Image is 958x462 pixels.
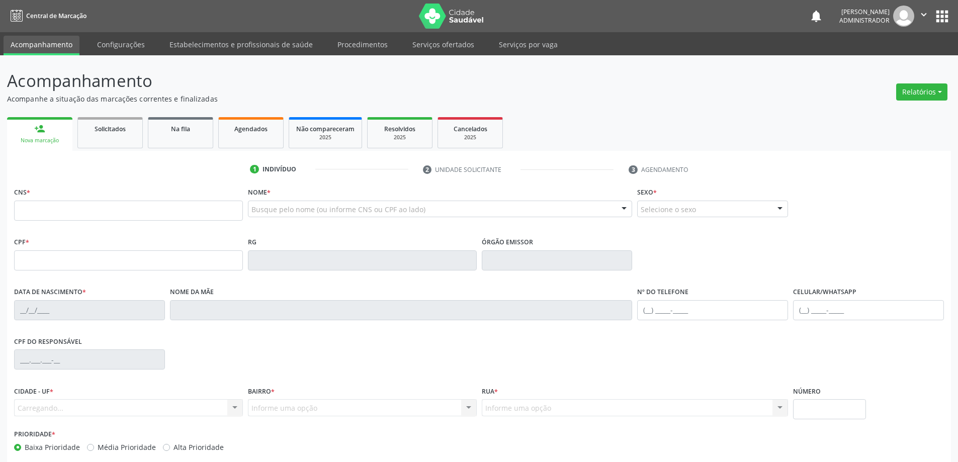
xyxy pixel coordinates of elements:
button: Relatórios [896,83,947,101]
label: Média Prioridade [98,442,156,452]
label: CPF do responsável [14,334,82,350]
span: Busque pelo nome (ou informe CNS ou CPF ao lado) [251,204,425,215]
label: CNS [14,185,30,201]
label: Alta Prioridade [173,442,224,452]
span: Administrador [839,16,890,25]
label: RG [248,235,256,250]
div: Indivíduo [263,165,296,174]
a: Central de Marcação [7,8,86,24]
input: (__) _____-_____ [637,300,788,320]
div: [PERSON_NAME] [839,8,890,16]
label: Rua [482,384,498,399]
label: Sexo [637,185,657,201]
span: Não compareceram [296,125,355,133]
label: Nome da mãe [170,285,214,300]
label: Baixa Prioridade [25,442,80,452]
a: Serviços ofertados [405,36,481,53]
img: img [893,6,914,27]
label: Nº do Telefone [637,285,688,300]
a: Configurações [90,36,152,53]
a: Acompanhamento [4,36,79,55]
input: __/__/____ [14,300,165,320]
span: Central de Marcação [26,12,86,20]
span: Selecione o sexo [641,204,696,215]
i:  [918,9,929,20]
p: Acompanhe a situação das marcações correntes e finalizadas [7,94,668,104]
div: 2025 [445,134,495,141]
label: Cidade - UF [14,384,53,399]
label: Nome [248,185,271,201]
label: Bairro [248,384,275,399]
span: Cancelados [454,125,487,133]
a: Estabelecimentos e profissionais de saúde [162,36,320,53]
div: Nova marcação [14,137,65,144]
button: notifications [809,9,823,23]
input: (__) _____-_____ [793,300,944,320]
a: Serviços por vaga [492,36,565,53]
div: 1 [250,165,259,174]
label: Órgão emissor [482,235,533,250]
p: Acompanhamento [7,68,668,94]
label: Celular/WhatsApp [793,285,856,300]
span: Solicitados [95,125,126,133]
label: CPF [14,235,29,250]
span: Na fila [171,125,190,133]
label: Número [793,384,821,399]
input: ___.___.___-__ [14,349,165,369]
label: Data de nascimento [14,285,86,300]
div: 2025 [375,134,425,141]
div: 2025 [296,134,355,141]
button:  [914,6,933,27]
span: Resolvidos [384,125,415,133]
a: Procedimentos [330,36,395,53]
button: apps [933,8,951,25]
div: person_add [34,123,45,134]
span: Agendados [234,125,268,133]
